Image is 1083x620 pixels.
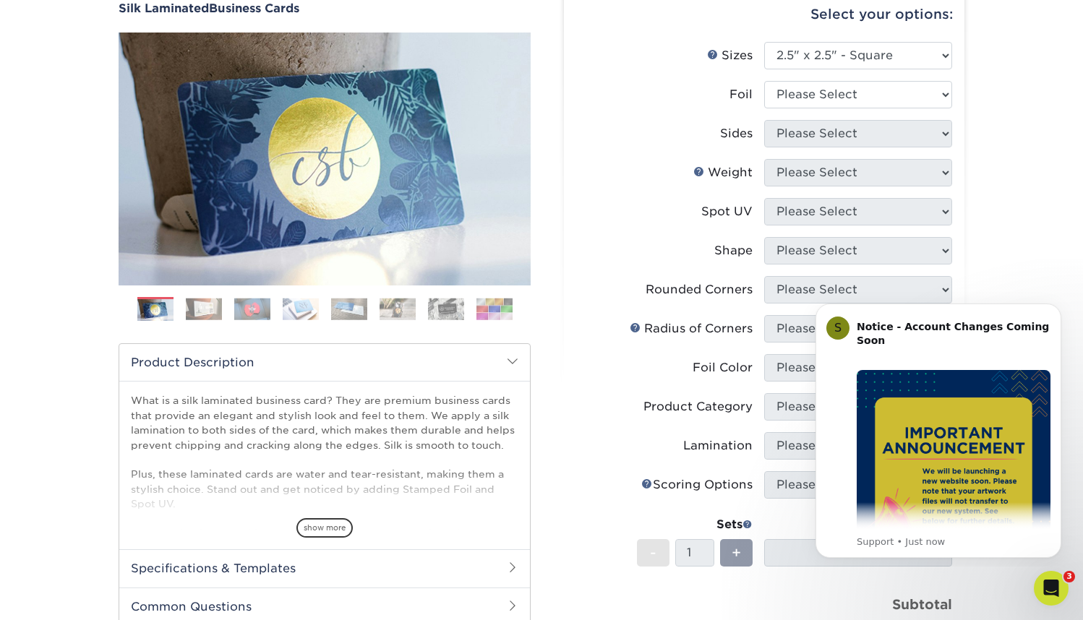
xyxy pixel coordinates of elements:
span: - [650,542,656,564]
div: Weight [693,164,753,181]
div: Shape [714,242,753,259]
span: Silk Laminated [119,1,209,15]
div: Sets [637,516,753,533]
strong: Subtotal [892,596,952,612]
img: Business Cards 03 [234,298,270,320]
h2: Specifications & Templates [119,549,530,587]
div: Radius of Corners [630,320,753,337]
iframe: Intercom notifications message [794,290,1083,567]
div: Sides [720,125,753,142]
div: Quantity per Set [764,516,952,533]
div: Product Category [643,398,753,416]
span: 3 [1063,571,1075,582]
iframe: Intercom live chat [1034,571,1069,606]
div: Foil [729,86,753,103]
div: Spot UV [701,203,753,220]
img: Business Cards 02 [186,298,222,320]
div: Scoring Options [641,476,753,494]
h2: Product Description [119,344,530,381]
span: show more [296,518,353,538]
span: + [732,542,741,564]
img: Business Cards 01 [137,292,174,328]
img: Business Cards 04 [283,298,319,320]
img: Business Cards 06 [380,298,416,320]
div: Foil Color [693,359,753,376]
h1: Business Cards [119,1,531,15]
div: Sizes [707,47,753,64]
a: Silk LaminatedBusiness Cards [119,1,531,15]
div: Rounded Corners [646,281,753,298]
img: Business Cards 08 [476,298,513,320]
div: Lamination [683,437,753,455]
img: Business Cards 05 [331,298,367,320]
img: Business Cards 07 [428,298,464,320]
